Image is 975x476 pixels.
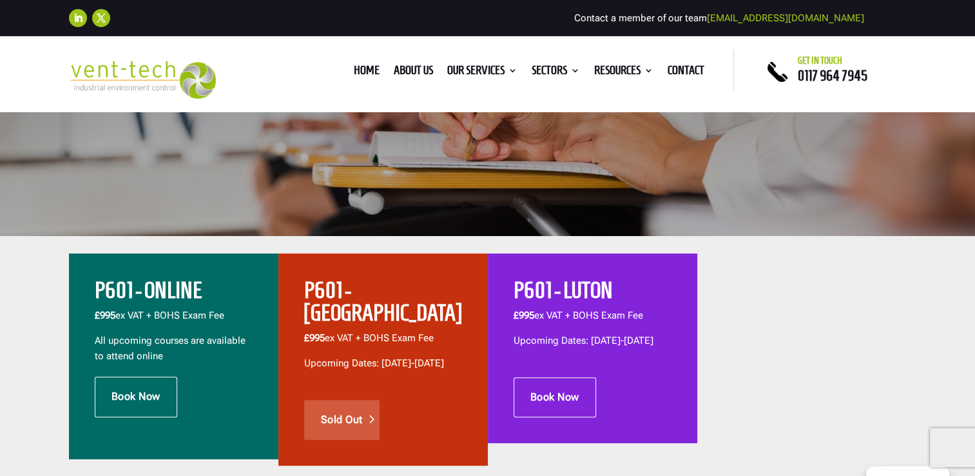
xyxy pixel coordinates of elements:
a: Resources [594,66,653,80]
a: Book Now [95,377,177,417]
h2: P601 - LUTON [514,279,671,308]
span: Contact a member of our team [574,12,864,24]
a: Home [354,66,380,80]
a: Sold Out [304,400,380,440]
a: 0117 964 7945 [798,68,867,83]
img: 2023-09-27T08_35_16.549ZVENT-TECH---Clear-background [69,61,217,99]
p: ex VAT + BOHS Exam Fee [304,331,462,356]
a: Book Now [514,377,596,417]
h2: P601 - [GEOGRAPHIC_DATA] [304,279,462,331]
a: Follow on LinkedIn [69,9,87,27]
a: Contact [668,66,704,80]
b: £995 [95,310,115,321]
a: Sectors [532,66,580,80]
span: Get in touch [798,55,842,66]
span: £995 [304,332,325,344]
a: Follow on X [92,9,110,27]
h2: P601 - ONLINE [95,279,253,308]
a: About us [394,66,433,80]
p: ex VAT + BOHS Exam Fee [95,308,253,333]
span: £995 [514,310,534,321]
p: Upcoming Dates: [DATE]-[DATE] [514,333,671,349]
p: ex VAT + BOHS Exam Fee [514,308,671,333]
span: All upcoming courses are available to attend online [95,335,246,362]
a: [EMAIL_ADDRESS][DOMAIN_NAME] [707,12,864,24]
a: Our Services [447,66,517,80]
p: Upcoming Dates: [DATE]-[DATE] [304,356,462,372]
